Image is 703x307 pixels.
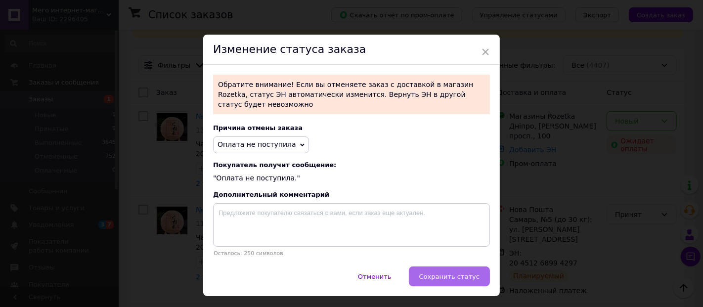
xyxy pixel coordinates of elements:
p: Обратите внимание! Если вы отменяете заказ с доставкой в магазин Rozetka, статус ЭН автоматически... [213,75,490,114]
span: Оплата не поступила [218,140,296,148]
div: Дополнительный комментарий [213,191,490,198]
span: Отменить [358,273,392,280]
span: Сохранить статус [419,273,480,280]
div: "Оплата не поступила." [213,161,490,183]
p: Осталось: 250 символов [213,250,490,257]
span: × [481,44,490,60]
button: Отменить [348,266,402,286]
div: Изменение статуса заказа [203,35,500,65]
span: Покупатель получит сообщение: [213,161,490,169]
button: Сохранить статус [409,266,490,286]
div: Причина отмены заказа [213,124,490,132]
